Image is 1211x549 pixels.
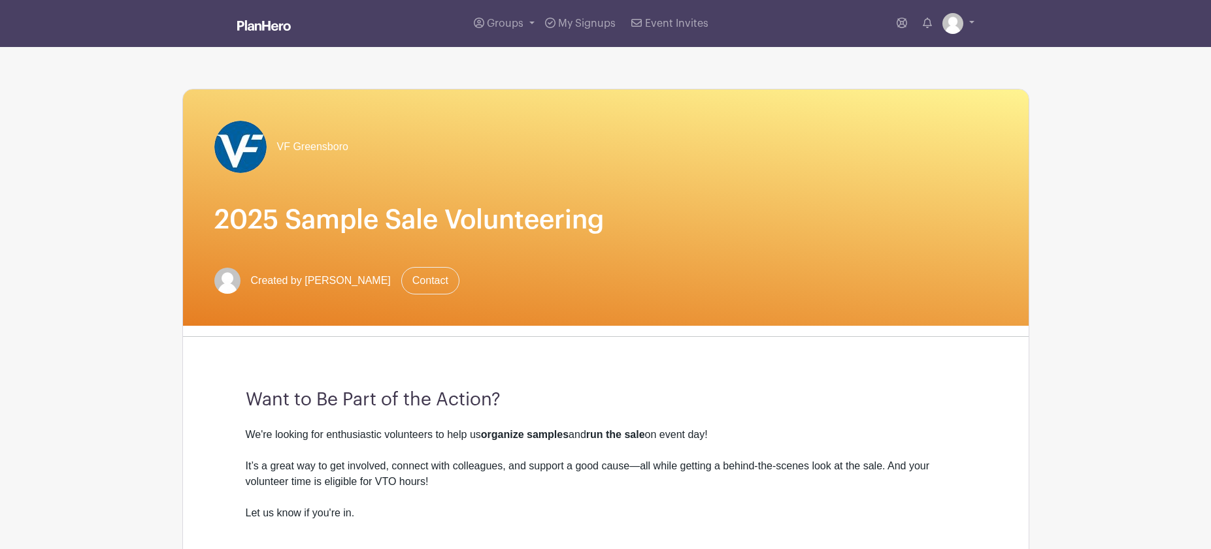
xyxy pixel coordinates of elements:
img: default-ce2991bfa6775e67f084385cd625a349d9dcbb7a52a09fb2fda1e96e2d18dcdb.png [942,13,963,34]
strong: run the sale [586,429,645,440]
span: My Signups [558,18,616,29]
img: logo_white-6c42ec7e38ccf1d336a20a19083b03d10ae64f83f12c07503d8b9e83406b4c7d.svg [237,20,291,31]
a: Contact [401,267,459,294]
div: Let us know if you're in. [246,505,966,537]
h1: 2025 Sample Sale Volunteering [214,204,997,236]
h3: Want to Be Part of the Action? [246,389,966,411]
span: VF Greensboro [277,139,348,155]
img: VF_Icon_FullColor_CMYK-small.jpg [214,121,267,173]
span: Created by [PERSON_NAME] [251,273,391,289]
span: Groups [487,18,523,29]
img: default-ce2991bfa6775e67f084385cd625a349d9dcbb7a52a09fb2fda1e96e2d18dcdb.png [214,268,241,294]
strong: organize samples [481,429,569,440]
span: Event Invites [645,18,708,29]
div: We're looking for enthusiastic volunteers to help us and on event day! It’s a great way to get in... [246,427,966,505]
